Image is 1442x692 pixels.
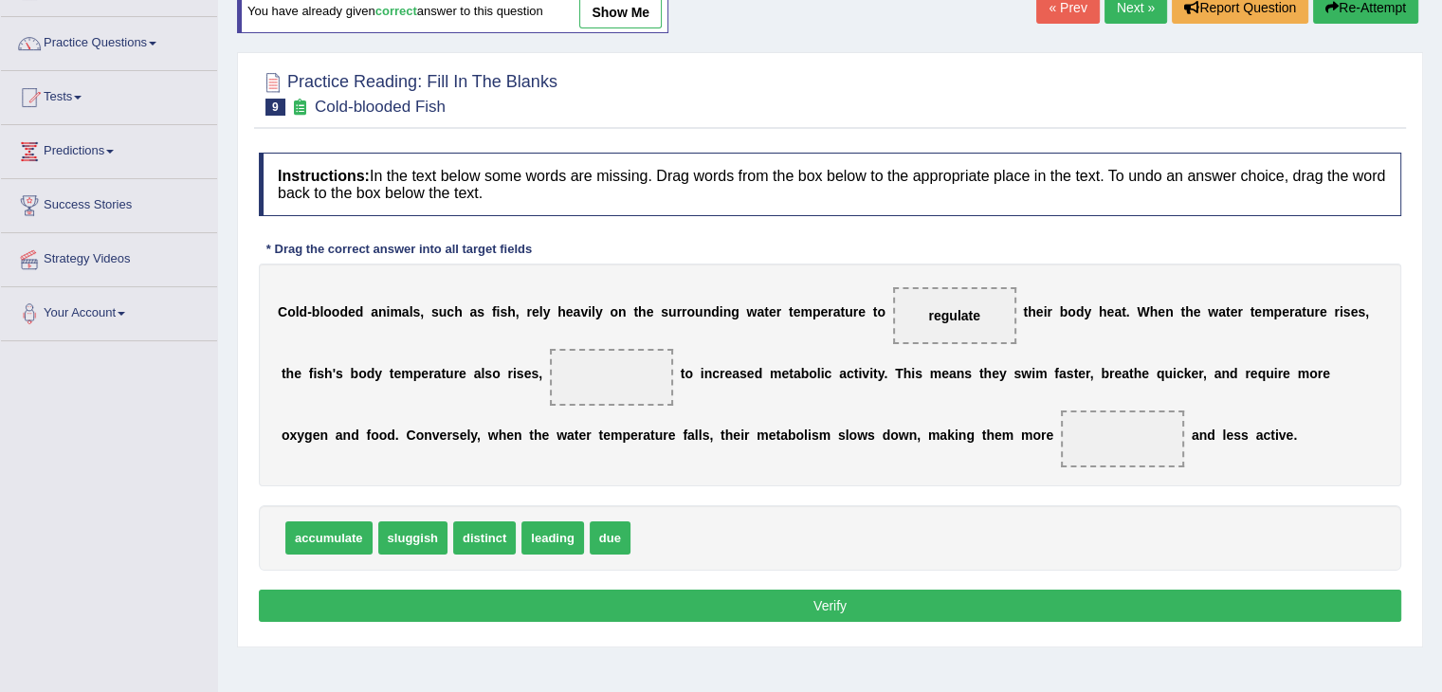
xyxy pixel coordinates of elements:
[1334,304,1339,319] b: r
[317,366,324,381] b: s
[282,366,286,381] b: t
[278,168,370,184] b: Instructions:
[1358,304,1365,319] b: s
[1150,304,1159,319] b: h
[336,366,343,381] b: s
[1036,304,1044,319] b: e
[395,428,399,443] b: .
[704,366,713,381] b: n
[424,428,432,443] b: n
[930,366,941,381] b: m
[1,17,217,64] a: Practice Questions
[1226,304,1231,319] b: t
[1,71,217,118] a: Tests
[877,304,885,319] b: o
[460,428,467,443] b: e
[336,428,343,443] b: a
[869,366,873,381] b: i
[720,366,724,381] b: r
[259,240,539,258] div: * Drag the correct answer into all target fields
[484,366,492,381] b: s
[459,366,466,381] b: e
[339,304,348,319] b: d
[992,366,999,381] b: e
[1101,366,1109,381] b: b
[1289,304,1294,319] b: r
[739,366,747,381] b: s
[1060,304,1068,319] b: b
[957,366,965,381] b: n
[1044,304,1048,319] b: i
[1194,304,1201,319] b: e
[1021,366,1031,381] b: w
[588,304,592,319] b: i
[703,304,712,319] b: n
[1214,366,1222,381] b: a
[356,304,364,319] b: d
[1283,366,1290,381] b: e
[1028,304,1036,319] b: h
[1035,366,1047,381] b: m
[858,366,862,381] b: i
[618,304,627,319] b: n
[1164,366,1173,381] b: u
[313,366,317,381] b: i
[701,366,704,381] b: i
[420,304,424,319] b: ,
[999,366,1007,381] b: y
[416,428,425,443] b: o
[538,366,542,381] b: ,
[1250,366,1258,381] b: e
[1230,366,1238,381] b: d
[1221,366,1230,381] b: n
[507,366,512,381] b: r
[1067,366,1074,381] b: s
[319,428,328,443] b: n
[309,366,314,381] b: f
[595,304,603,319] b: y
[603,428,611,443] b: e
[770,366,781,381] b: m
[259,68,557,116] h2: Practice Reading: Fill In The Blanks
[574,304,581,319] b: a
[307,304,312,319] b: -
[1320,304,1327,319] b: e
[1314,304,1319,319] b: r
[847,366,854,381] b: c
[1073,366,1078,381] b: t
[800,304,812,319] b: m
[454,304,463,319] b: h
[543,304,551,319] b: y
[825,366,832,381] b: c
[820,304,828,319] b: e
[343,428,352,443] b: n
[289,428,297,443] b: x
[516,304,520,319] b: ,
[477,428,481,443] b: ,
[499,428,507,443] b: h
[1177,366,1184,381] b: c
[1184,366,1192,381] b: k
[682,304,686,319] b: r
[371,428,379,443] b: o
[324,366,333,381] b: h
[1294,304,1302,319] b: a
[481,366,484,381] b: l
[557,428,567,443] b: w
[488,428,499,443] b: w
[524,366,532,381] b: e
[454,366,459,381] b: r
[526,304,531,319] b: r
[1129,366,1134,381] b: t
[1141,366,1149,381] b: e
[731,304,739,319] b: g
[884,366,887,381] b: .
[747,366,755,381] b: e
[1047,304,1051,319] b: r
[668,304,677,319] b: u
[677,304,682,319] b: r
[1106,304,1114,319] b: e
[854,366,859,381] b: t
[1054,366,1059,381] b: f
[440,428,447,443] b: e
